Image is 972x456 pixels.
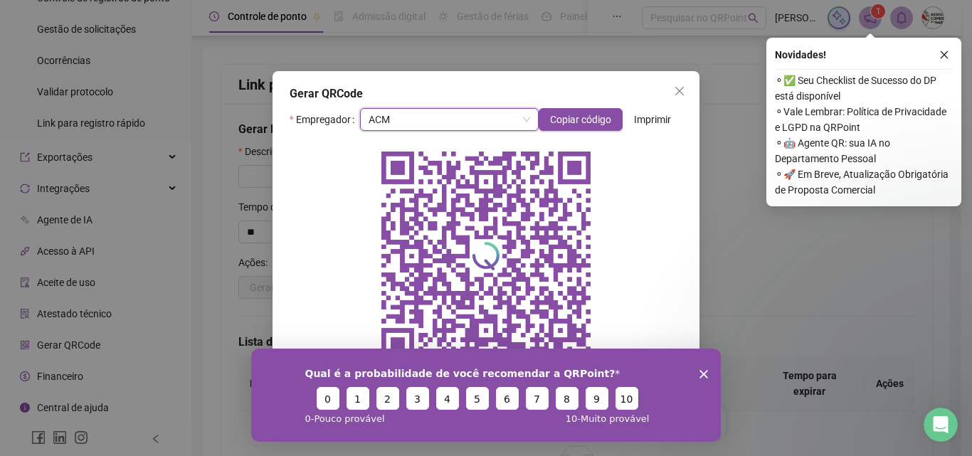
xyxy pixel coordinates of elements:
[550,112,611,127] span: Copiar código
[939,50,949,60] span: close
[623,108,682,131] button: Imprimir
[775,104,953,135] span: ⚬ Vale Lembrar: Política de Privacidade e LGPD na QRPoint
[775,73,953,104] span: ⚬ ✅ Seu Checklist de Sucesso do DP está disponível
[924,408,958,442] iframe: Intercom live chat
[668,80,691,102] button: Close
[290,108,360,131] label: Empregador
[775,47,826,63] span: Novidades !
[775,166,953,198] span: ⚬ 🚀 Em Breve, Atualização Obrigatória de Proposta Comercial
[775,135,953,166] span: ⚬ 🤖 Agente QR: sua IA no Departamento Pessoal
[674,85,685,97] span: close
[251,349,721,442] iframe: Pesquisa da QRPoint
[539,108,623,131] button: Copiar código
[372,142,600,370] img: qrcode do empregador
[634,112,671,127] span: Imprimir
[290,85,682,102] div: Gerar QRCode
[369,109,530,130] span: ACM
